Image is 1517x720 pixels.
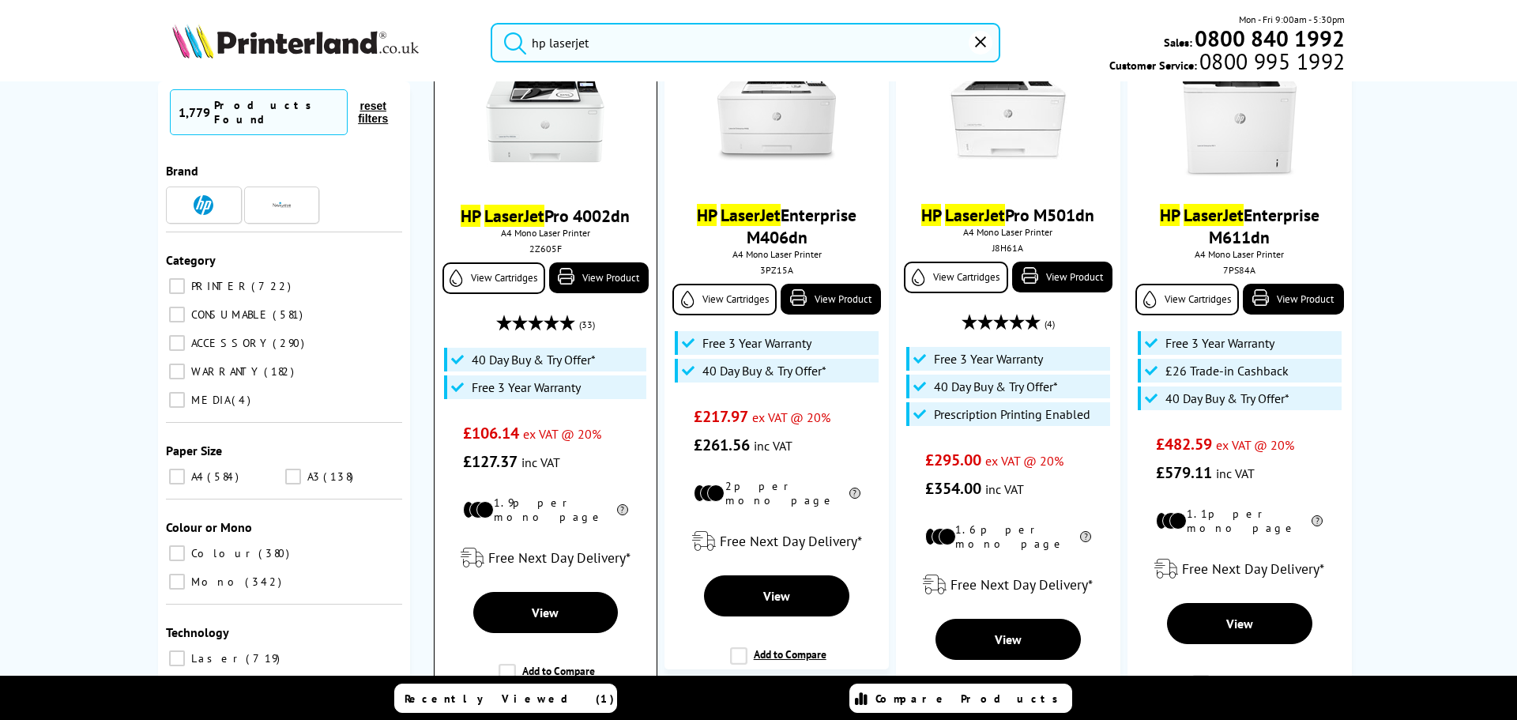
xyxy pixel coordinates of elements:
a: HP LaserJetPro 4002dn [461,205,630,227]
span: Free 3 Year Warranty [1165,335,1274,351]
label: Add to Compare [730,647,826,677]
span: £217.97 [694,406,748,427]
span: Colour [187,546,257,560]
li: 1.1p per mono page [1156,507,1323,535]
li: 1.6p per mono page [925,522,1092,551]
a: HP LaserJetPro M501dn [921,204,1094,226]
img: Printerland Logo [172,24,419,58]
span: 138 [323,469,357,484]
span: inc VAT [1216,466,1255,481]
a: Printerland Logo [172,24,471,62]
input: A3 138 [285,469,301,484]
span: 40 Day Buy & Try Offer* [934,379,1058,394]
span: ex VAT @ 20% [985,453,1063,469]
span: A4 Mono Laser Printer [904,226,1112,238]
span: A3 [303,469,322,484]
span: 4 [232,393,254,407]
span: 719 [246,651,284,665]
span: (33) [579,310,595,340]
a: View Cartridges [672,284,776,315]
span: Free 3 Year Warranty [472,379,581,395]
img: HP-M611dn-Front-Small.jpg [1180,58,1299,177]
span: View [532,605,559,620]
a: View [1167,603,1312,644]
mark: LaserJet [1184,204,1244,226]
span: Colour or Mono [166,519,252,535]
span: 380 [258,546,293,560]
span: 0800 995 1992 [1197,54,1345,69]
span: 40 Day Buy & Try Offer* [472,352,596,368]
a: View [704,575,849,616]
input: WARRANTY 182 [169,364,185,379]
span: Brand [166,163,198,179]
input: CONSUMABLE 581 [169,307,185,322]
span: (4) [1045,309,1055,339]
a: Compare Products [849,684,1072,713]
img: HP-LaserJetPro-4002dn-Front-Small.jpg [486,59,604,178]
a: View Cartridges [1135,284,1239,315]
span: Free Next Day Delivery* [1182,560,1324,578]
span: ACCESSORY [187,336,271,350]
span: CONSUMABLE [187,307,271,322]
span: Mono [187,575,243,589]
span: PRINTER [187,279,250,293]
img: HP-M406dn-Front-Small.jpg [717,58,836,177]
span: 290 [273,336,308,350]
span: ex VAT @ 20% [1216,437,1294,453]
span: View [1226,616,1253,631]
span: Technology [166,624,229,640]
mark: HP [921,204,941,226]
mark: HP [461,205,480,227]
input: A4 584 [169,469,185,484]
li: 1.9p per mono page [463,496,628,524]
span: Category [166,252,216,268]
a: HP LaserJetEnterprise M611dn [1160,204,1319,248]
mark: HP [1160,204,1180,226]
li: 2p per mono page [694,479,860,507]
a: HP LaserJetEnterprise M406dn [697,204,856,248]
span: inc VAT [754,438,792,454]
input: PRINTER 722 [169,278,185,294]
div: J8H61A [908,242,1108,254]
div: modal_delivery [1135,547,1343,591]
span: Compare Products [875,692,1067,706]
span: Customer Service: [1109,54,1345,73]
a: View Cartridges [904,262,1007,293]
span: £26 Trade-in Cashback [1165,363,1289,379]
a: View [473,592,618,633]
img: hp-m501dn-front-facing-small.jpg [949,58,1067,177]
input: ACCESSORY 290 [169,335,185,351]
span: 584 [207,469,243,484]
mark: LaserJet [721,204,781,226]
label: Add to Compare [1192,675,1289,705]
span: Mon - Fri 9:00am - 5:30pm [1239,12,1345,27]
div: modal_delivery [904,563,1112,607]
b: 0800 840 1992 [1195,24,1345,53]
div: 3PZ15A [676,264,876,276]
input: Search pr [491,23,1000,62]
span: £354.00 [925,478,981,499]
a: 0800 840 1992 [1192,31,1345,46]
span: £579.11 [1156,462,1212,483]
span: £127.37 [463,451,518,472]
span: 581 [273,307,307,322]
a: View Product [1243,284,1343,315]
span: Free 3 Year Warranty [702,335,811,351]
span: 342 [245,575,285,589]
div: 2Z605F [446,243,645,254]
span: 40 Day Buy & Try Offer* [1165,390,1289,406]
input: Laser 719 [169,650,185,666]
span: A4 Mono Laser Printer [442,227,649,239]
img: Navigator [272,195,292,215]
span: A4 [187,469,205,484]
div: modal_delivery [672,519,880,564]
span: Free 3 Year Warranty [934,351,1043,367]
span: Free Next Day Delivery* [488,548,631,567]
span: WARRANTY [187,364,262,379]
span: 40 Day Buy & Try Offer* [702,363,826,379]
span: Free Next Day Delivery* [950,575,1093,594]
button: reset filters [348,99,398,126]
span: 1,779 [179,104,210,120]
a: View [935,619,1081,660]
div: modal_delivery [442,536,649,580]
